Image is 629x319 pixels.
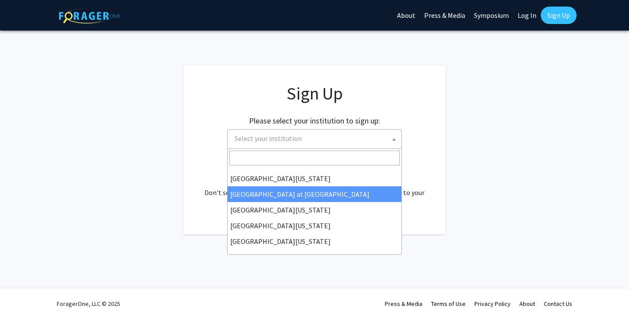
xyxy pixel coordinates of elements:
[385,300,422,308] a: Press & Media
[431,300,466,308] a: Terms of Use
[228,218,401,233] li: [GEOGRAPHIC_DATA][US_STATE]
[231,130,401,147] span: Select your institution
[519,300,535,308] a: About
[228,171,401,186] li: [GEOGRAPHIC_DATA][US_STATE]
[7,280,37,312] iframe: Chat
[201,83,428,104] h1: Sign Up
[228,202,401,218] li: [GEOGRAPHIC_DATA][US_STATE]
[228,186,401,202] li: [GEOGRAPHIC_DATA] at [GEOGRAPHIC_DATA]
[235,134,302,143] span: Select your institution
[228,233,401,249] li: [GEOGRAPHIC_DATA][US_STATE]
[227,129,402,149] span: Select your institution
[474,300,511,308] a: Privacy Policy
[541,7,577,24] a: Sign Up
[201,166,428,208] div: Already have an account? . Don't see your institution? about bringing ForagerOne to your institut...
[228,249,401,265] li: [PERSON_NAME][GEOGRAPHIC_DATA]
[249,116,380,126] h2: Please select your institution to sign up:
[544,300,572,308] a: Contact Us
[229,151,400,165] input: Search
[59,8,120,24] img: ForagerOne Logo
[57,288,120,319] div: ForagerOne, LLC © 2025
